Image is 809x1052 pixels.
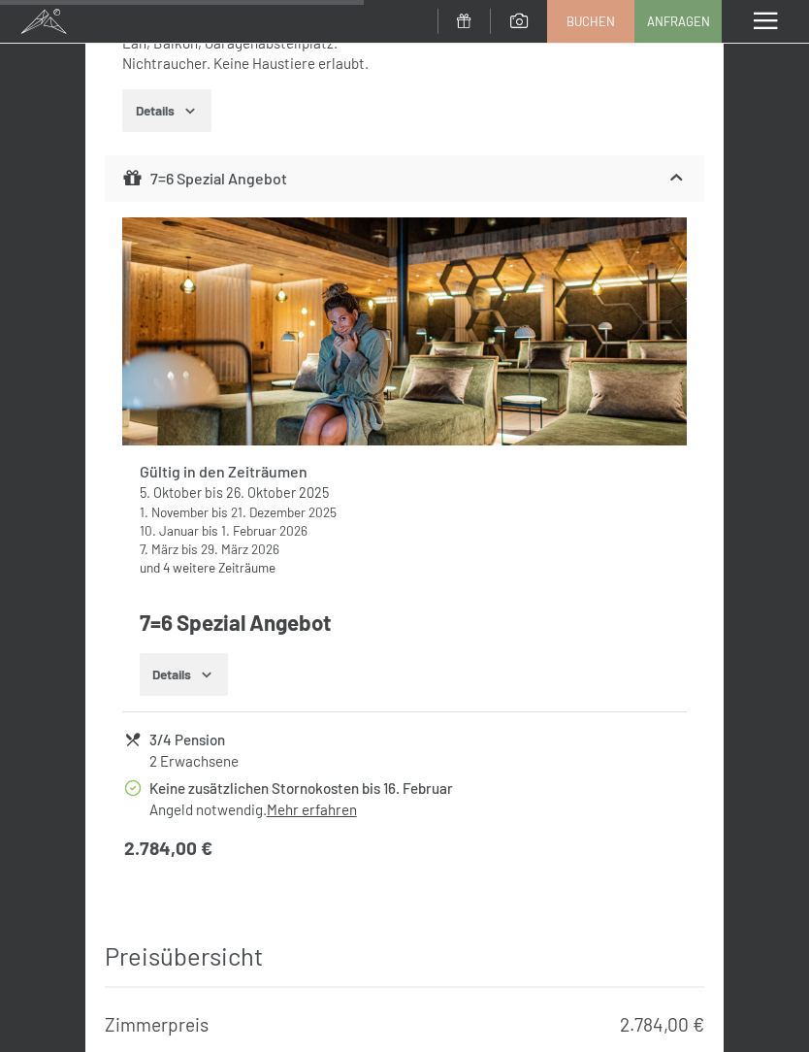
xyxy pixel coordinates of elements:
div: 3/4 Pension [149,729,685,751]
strong: Gültig in den Zeiträumen [140,462,307,480]
time: 10.01.2026 [140,522,199,539]
div: bis [140,521,670,540]
h3: Preisübersicht [105,926,705,987]
div: Keine zusätzlichen Stornokosten bis 16. Februar [149,777,685,800]
time: 01.11.2025 [140,504,209,520]
strong: 2.784,00 € [124,836,212,862]
h4: 7=6 Spezial Angebot [140,608,687,638]
button: Details [122,89,210,132]
div: 2.784,00 € [620,1012,704,1038]
div: 7=6 Spezial Angebot [105,155,705,202]
time: 07.03.2026 [140,541,178,557]
button: Details [140,653,228,696]
span: Anfragen [647,13,710,30]
a: Buchen [548,1,633,42]
div: bis [140,503,670,521]
div: Angeld notwendig. [149,800,685,820]
span: Buchen [566,13,615,30]
a: und 4 weitere Zeiträume [140,559,275,575]
img: mss_renderimg.php [122,217,686,445]
time: 01.02.2026 [221,522,307,539]
time: 26.10.2025 [226,484,329,501]
a: Anfragen [635,1,721,42]
time: 05.10.2025 [140,484,202,501]
div: bis [140,540,670,558]
time: 29.03.2026 [201,541,279,557]
a: Mehr erfahren [267,801,357,818]
div: 2 Erwachsene [149,751,685,772]
div: Zimmerpreis [105,1012,209,1038]
time: 21.12.2025 [231,504,337,520]
div: bis [140,483,670,503]
div: 7=6 Spezial Angebot [122,167,287,190]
